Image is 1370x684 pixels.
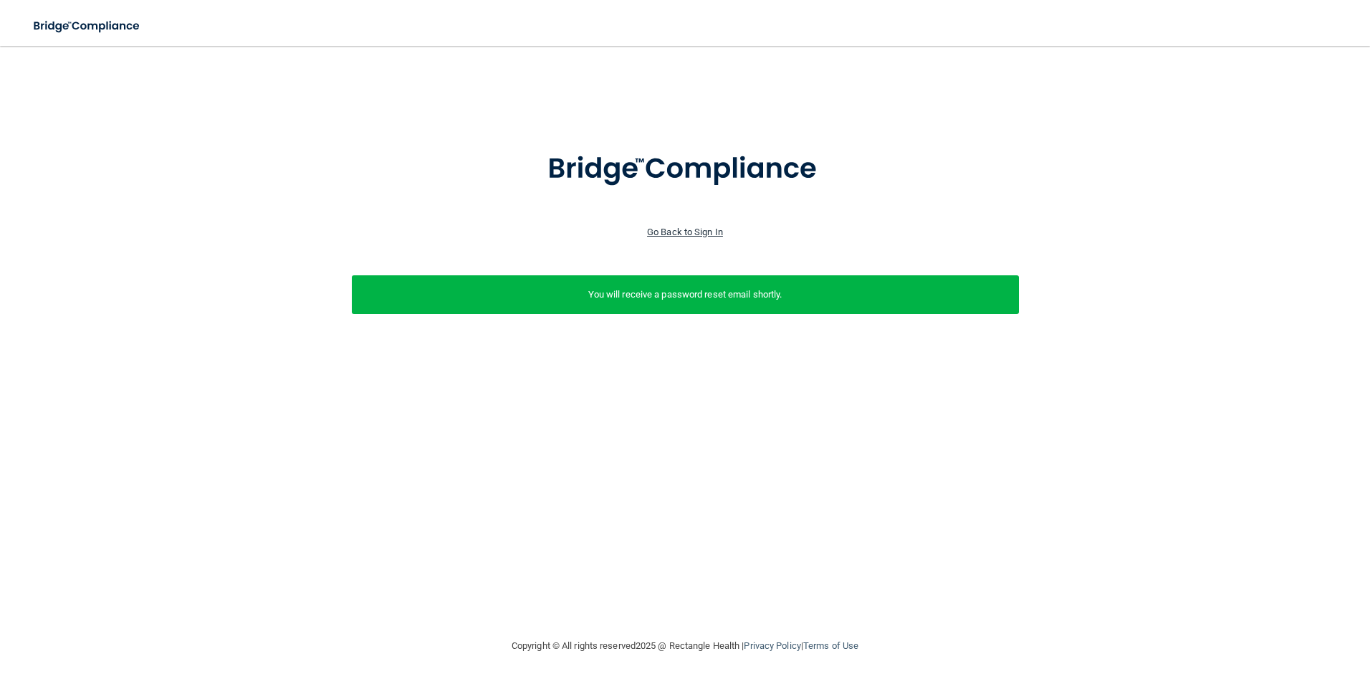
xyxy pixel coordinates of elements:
a: Go Back to Sign In [647,227,723,237]
img: bridge_compliance_login_screen.278c3ca4.svg [518,132,852,206]
a: Terms of Use [803,640,858,651]
a: Privacy Policy [744,640,800,651]
img: bridge_compliance_login_screen.278c3ca4.svg [21,11,153,41]
div: Copyright © All rights reserved 2025 @ Rectangle Health | | [423,623,947,669]
iframe: Drift Widget Chat Controller [1122,582,1353,640]
p: You will receive a password reset email shortly. [363,286,1008,303]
